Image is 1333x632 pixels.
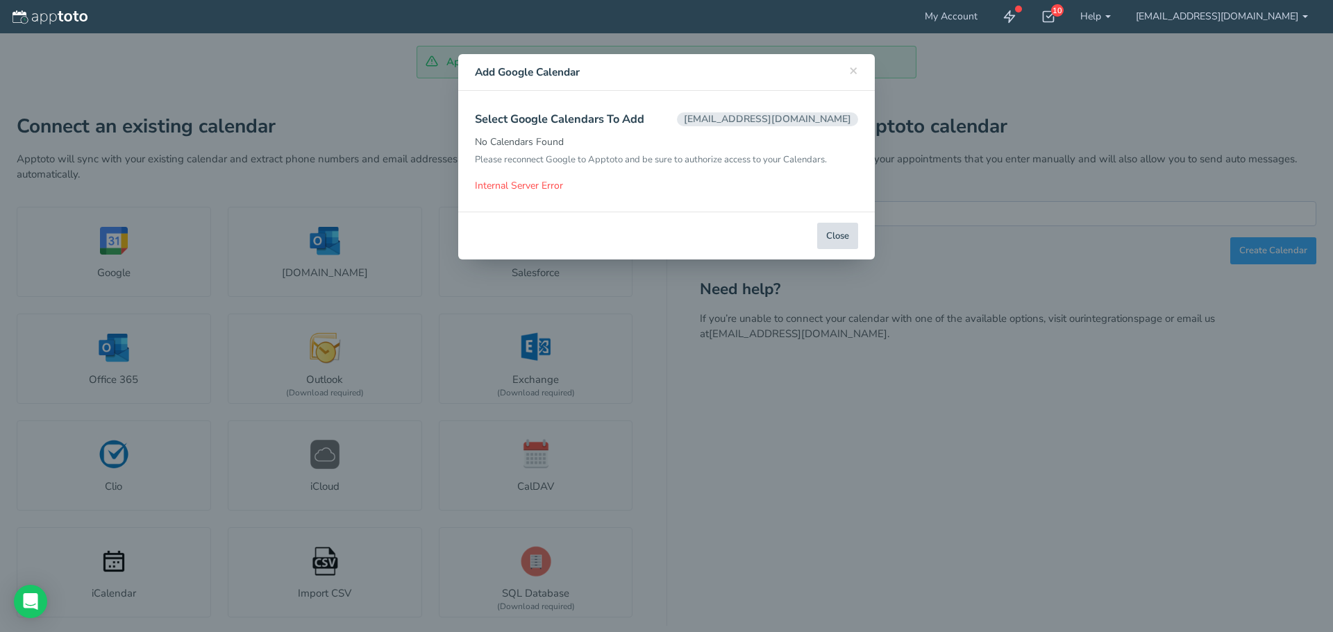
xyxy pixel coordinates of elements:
[475,135,858,166] div: No Calendars Found
[475,112,858,126] h2: Select Google Calendars To Add
[475,65,858,80] h4: Add Google Calendar
[475,153,858,166] p: Please reconnect Google to Apptoto and be sure to authorize access to your Calendars.
[475,179,858,193] p: Internal Server Error
[817,223,858,250] button: Close
[677,112,858,126] span: [EMAIL_ADDRESS][DOMAIN_NAME]
[14,585,47,618] div: Open Intercom Messenger
[849,60,858,80] span: ×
